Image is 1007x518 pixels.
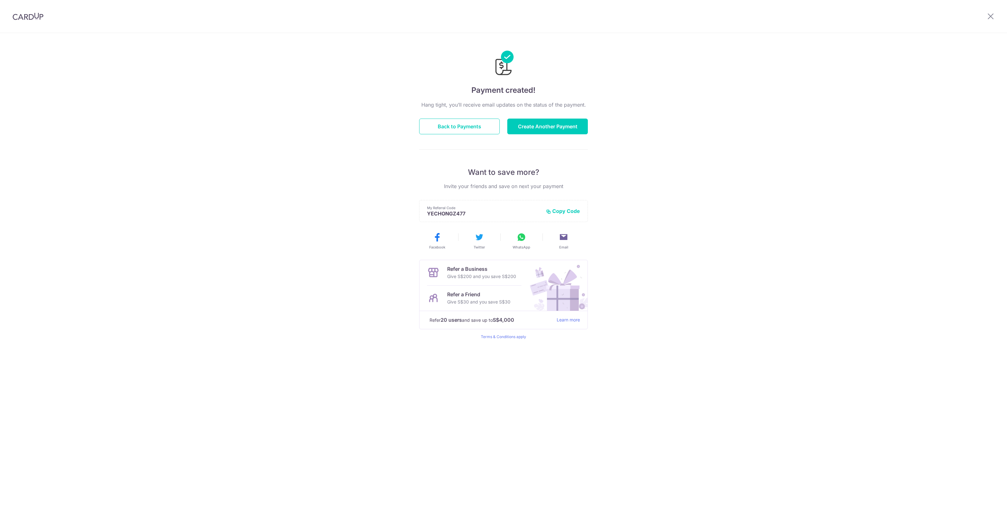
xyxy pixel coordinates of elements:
span: Email [559,245,568,250]
p: Give S$30 and you save S$30 [447,298,510,306]
p: Give S$200 and you save S$200 [447,273,516,280]
button: WhatsApp [503,232,540,250]
img: Payments [493,51,514,77]
img: Refer [524,260,588,311]
a: Terms & Conditions apply [481,334,526,339]
p: My Referral Code [427,205,541,210]
p: Want to save more? [419,167,588,177]
span: Facebook [429,245,445,250]
strong: 20 users [441,316,462,324]
p: YECHONGZ477 [427,210,541,217]
img: CardUp [13,13,43,20]
p: Hang tight, you’ll receive email updates on the status of the payment. [419,101,588,109]
button: Back to Payments [419,119,500,134]
button: Create Another Payment [507,119,588,134]
a: Learn more [557,316,580,324]
strong: S$4,000 [493,316,514,324]
p: Refer a Business [447,265,516,273]
p: Refer a Friend [447,291,510,298]
button: Twitter [461,232,498,250]
p: Invite your friends and save on next your payment [419,182,588,190]
h4: Payment created! [419,85,588,96]
span: Twitter [474,245,485,250]
button: Facebook [419,232,456,250]
button: Copy Code [546,208,580,214]
button: Email [545,232,582,250]
p: Refer and save up to [430,316,552,324]
span: WhatsApp [513,245,530,250]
